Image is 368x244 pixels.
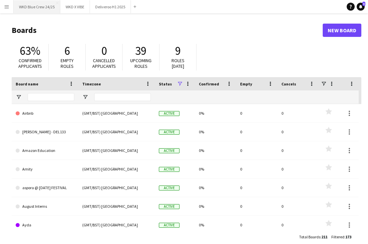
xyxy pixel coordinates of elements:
span: 3 [362,2,365,6]
span: Timezone [82,81,101,86]
span: Board name [16,81,38,86]
div: 0 [236,141,277,160]
div: 0% [195,197,236,215]
div: 0 [236,197,277,215]
span: Active [159,111,180,116]
a: [PERSON_NAME] - DEL133 [16,123,74,141]
div: 0 [277,141,319,160]
div: 0 [277,104,319,122]
div: 0% [195,104,236,122]
span: Active [159,148,180,153]
span: Active [159,204,180,209]
span: Empty [240,81,252,86]
span: Confirmed [199,81,219,86]
div: 0 [236,104,277,122]
div: 0% [195,216,236,234]
div: 0% [195,123,236,141]
div: : [299,230,327,243]
span: Confirmed applicants [18,58,42,69]
span: Roles [DATE] [172,58,184,69]
div: (GMT/BST) [GEOGRAPHIC_DATA] [78,160,155,178]
div: 0% [195,141,236,160]
div: (GMT/BST) [GEOGRAPHIC_DATA] [78,197,155,215]
div: 0 [277,179,319,197]
span: 211 [321,234,327,239]
div: 0 [277,216,319,234]
input: Timezone Filter Input [94,93,151,101]
a: Amity [16,160,74,179]
div: : [331,230,351,243]
div: 0 [277,160,319,178]
span: Filtered [331,234,344,239]
span: Active [159,185,180,190]
div: 0 [236,216,277,234]
span: Active [159,130,180,135]
span: Active [159,167,180,172]
a: Amazon Education [16,141,74,160]
span: 6 [64,44,70,58]
button: Open Filter Menu [82,94,88,100]
div: 0 [236,160,277,178]
span: 9 [175,44,181,58]
button: Deliveroo H1 2025 [90,0,131,13]
input: Board name Filter Input [28,93,74,101]
div: (GMT/BST) [GEOGRAPHIC_DATA] [78,104,155,122]
a: Ayda [16,216,74,234]
span: 63% [20,44,40,58]
div: 0 [236,179,277,197]
button: WKD X VIBE [60,0,90,13]
div: 0% [195,160,236,178]
span: Cancelled applicants [92,58,116,69]
a: August Interns [16,197,74,216]
h1: Boards [12,25,323,35]
span: Total Boards [299,234,320,239]
a: 3 [357,3,365,11]
span: Upcoming roles [130,58,152,69]
span: 39 [135,44,147,58]
span: 0 [101,44,107,58]
span: Active [159,223,180,228]
div: 0 [277,197,319,215]
div: 0% [195,179,236,197]
button: Open Filter Menu [16,94,22,100]
div: (GMT/BST) [GEOGRAPHIC_DATA] [78,179,155,197]
div: 0 [277,123,319,141]
span: Status [159,81,172,86]
div: (GMT/BST) [GEOGRAPHIC_DATA] [78,216,155,234]
span: 173 [345,234,351,239]
span: Cancels [281,81,296,86]
div: (GMT/BST) [GEOGRAPHIC_DATA] [78,123,155,141]
a: Airbnb [16,104,74,123]
div: 0 [236,123,277,141]
a: aspora @ [DATE] FESTIVAL [16,179,74,197]
div: (GMT/BST) [GEOGRAPHIC_DATA] [78,141,155,160]
button: WKD Blue Crew 24/25 [14,0,60,13]
a: New Board [323,24,361,37]
span: Empty roles [61,58,74,69]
